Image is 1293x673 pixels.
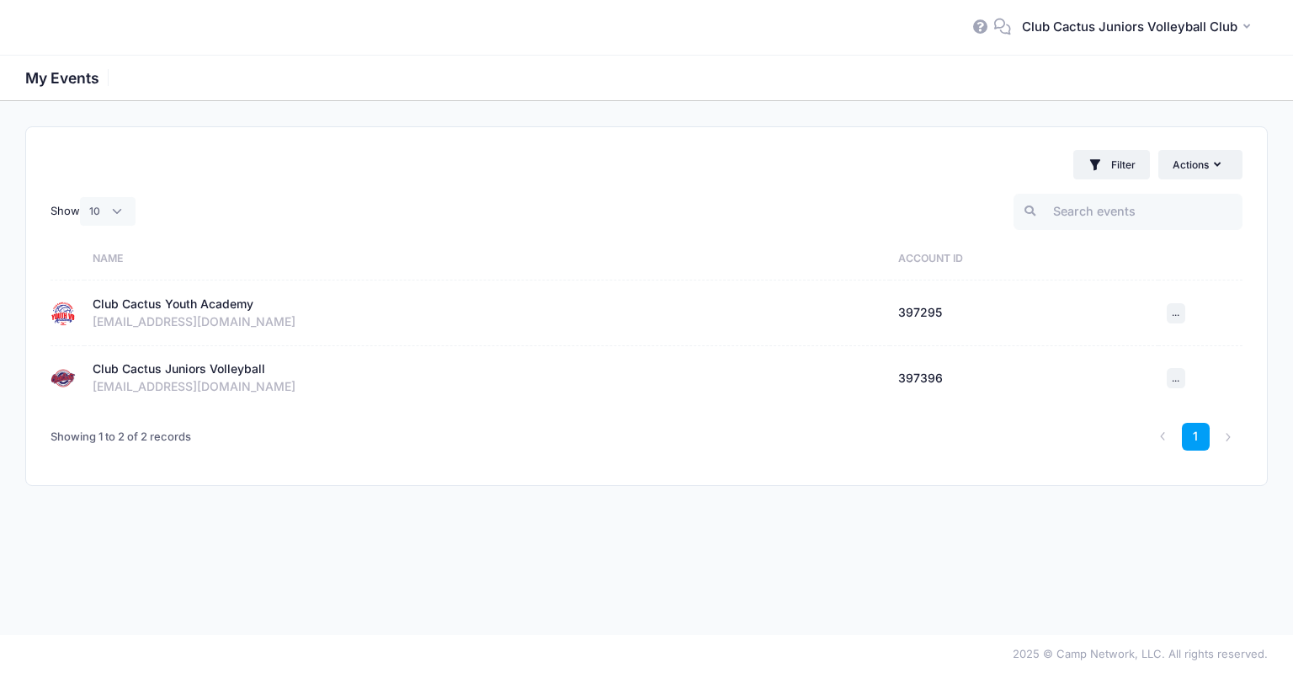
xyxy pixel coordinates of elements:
span: 2025 © Camp Network, LLC. All rights reserved. [1013,647,1268,660]
label: Show [51,197,136,226]
button: Actions [1158,150,1242,179]
button: Club Cactus Juniors Volleyball Club [1011,8,1268,47]
th: Account ID: activate to sort column ascending [890,237,1158,280]
th: Name: activate to sort column ascending [84,237,890,280]
span: ... [1172,372,1179,384]
div: Club Cactus Youth Academy [93,296,253,313]
span: ... [1172,307,1179,318]
a: 1 [1182,423,1210,451]
img: Club Cactus Youth Academy [51,301,76,326]
button: ... [1167,368,1185,388]
h1: My Events [25,69,114,87]
div: [EMAIL_ADDRESS][DOMAIN_NAME] [93,313,882,331]
select: Show [80,197,136,226]
div: Showing 1 to 2 of 2 records [51,418,191,457]
td: 397295 [890,280,1158,346]
td: 397396 [890,346,1158,411]
button: ... [1167,303,1185,323]
button: Filter [1073,150,1150,179]
input: Search events [1014,194,1242,230]
img: Club Cactus Juniors Volleyball [51,366,76,391]
div: Club Cactus Juniors Volleyball [93,361,265,378]
span: Club Cactus Juniors Volleyball Club [1022,18,1237,36]
div: [EMAIL_ADDRESS][DOMAIN_NAME] [93,378,882,396]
